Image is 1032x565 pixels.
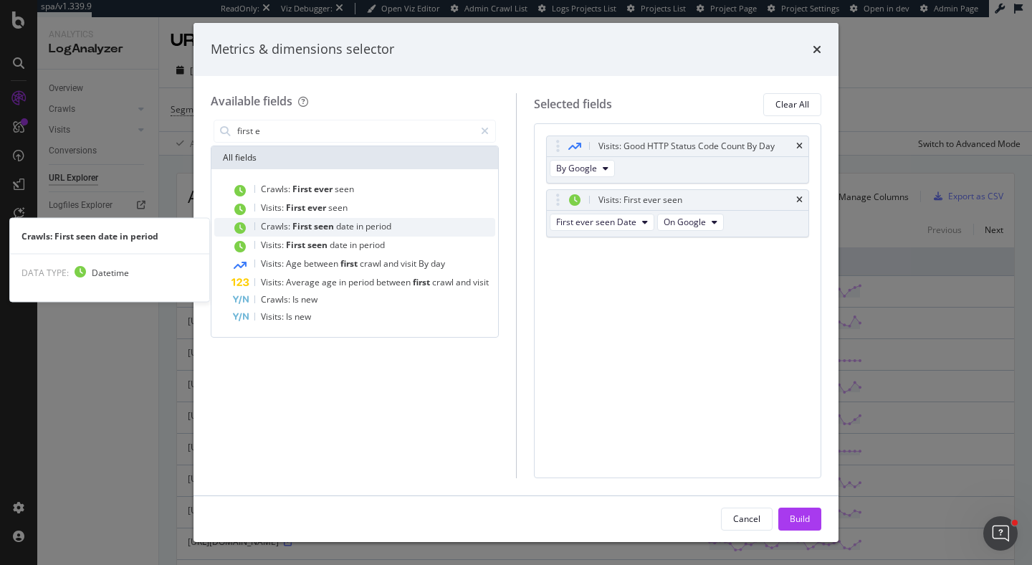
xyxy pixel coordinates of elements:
span: in [350,239,359,251]
span: between [376,276,413,288]
span: First [286,239,307,251]
span: period [365,220,391,232]
div: Visits: Good HTTP Status Code Count By DaytimesBy Google [546,136,810,184]
button: On Google [657,214,724,231]
span: seen [314,220,336,232]
div: Visits: First ever seentimesFirst ever seen DateOn Google [546,189,810,237]
span: and [456,276,473,288]
span: period [348,276,376,288]
span: Age [286,257,304,270]
button: Clear All [763,93,821,116]
div: times [796,142,803,151]
span: seen [307,239,330,251]
span: date [330,239,350,251]
div: Build [790,513,810,525]
span: Crawls: [261,183,292,195]
span: seen [328,201,348,214]
button: Build [778,508,821,531]
div: modal [193,23,838,542]
span: By Google [556,162,597,174]
iframe: Intercom live chat [983,516,1018,551]
div: Metrics & dimensions selector [211,40,394,59]
span: new [295,310,311,323]
span: ever [307,201,328,214]
span: period [359,239,385,251]
span: Visits: [261,239,286,251]
span: First [286,201,307,214]
span: Crawls: [261,293,292,305]
span: crawl [360,257,383,270]
button: By Google [550,160,615,177]
span: day [431,257,445,270]
span: By [419,257,431,270]
span: in [356,220,365,232]
button: First ever seen Date [550,214,654,231]
span: first [413,276,432,288]
span: new [301,293,317,305]
span: Crawls: [261,220,292,232]
button: Cancel [721,508,773,531]
div: Visits: Good HTTP Status Code Count By Day [598,139,775,153]
span: visit [401,257,419,270]
span: Visits: [261,257,286,270]
span: in [339,276,348,288]
span: between [304,257,340,270]
span: First [292,183,314,195]
span: crawl [432,276,456,288]
span: Visits: [261,201,286,214]
div: Clear All [775,98,809,110]
span: Is [286,310,295,323]
span: date [336,220,356,232]
div: Crawls: First seen date in period [10,230,209,242]
span: age [322,276,339,288]
span: Average [286,276,322,288]
span: Visits: [261,276,286,288]
div: Selected fields [534,96,612,113]
span: Is [292,293,301,305]
div: times [796,196,803,204]
span: First ever seen Date [556,216,636,228]
span: ever [314,183,335,195]
span: Visits: [261,310,286,323]
input: Search by field name [236,120,474,142]
div: Available fields [211,93,292,109]
div: Visits: First ever seen [598,193,682,207]
span: and [383,257,401,270]
span: visit [473,276,489,288]
div: All fields [211,146,498,169]
span: On Google [664,216,706,228]
div: times [813,40,821,59]
div: Cancel [733,513,760,525]
span: seen [335,183,354,195]
span: First [292,220,314,232]
span: first [340,257,360,270]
